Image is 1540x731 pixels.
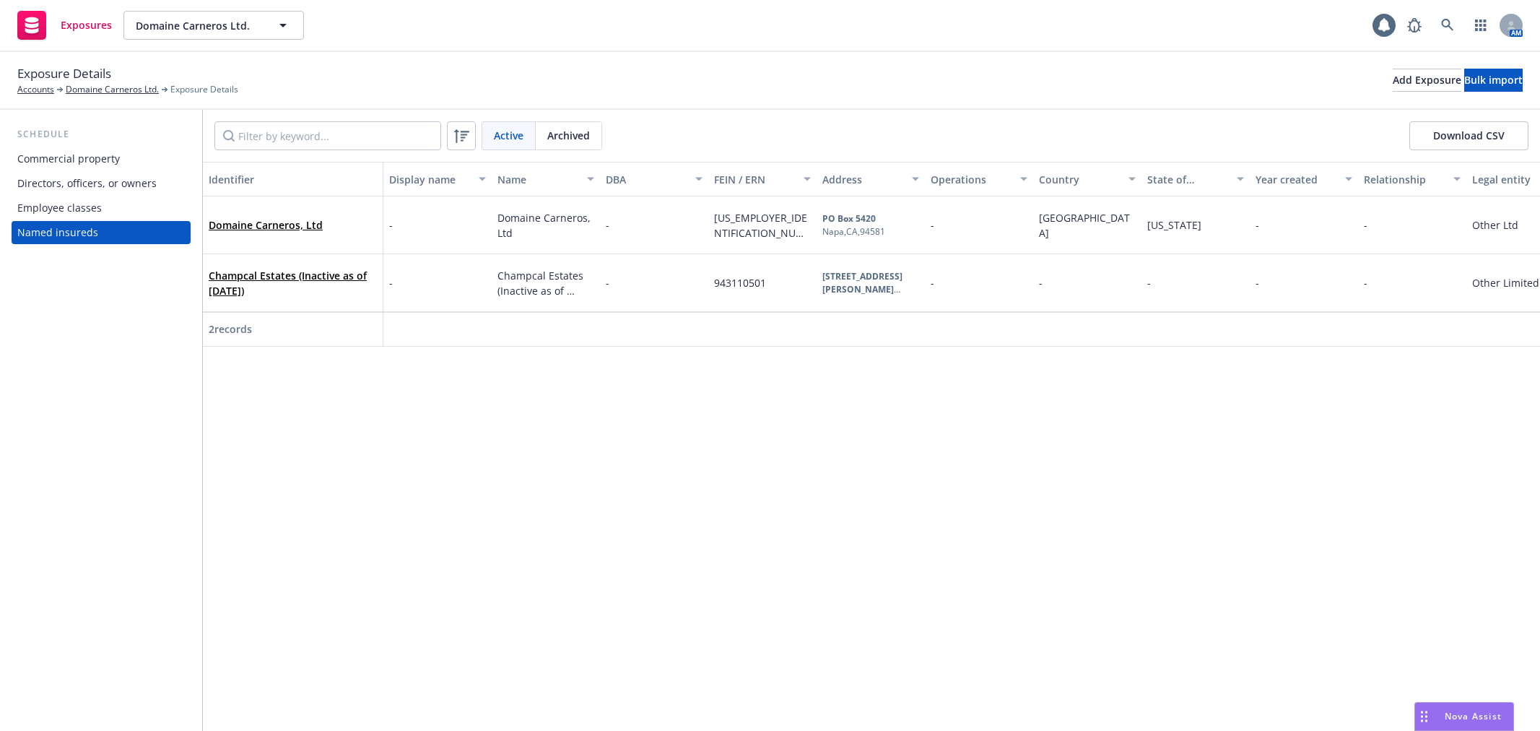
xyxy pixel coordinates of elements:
div: DBA [606,172,687,187]
button: Name [492,162,600,196]
span: 943110501 [714,276,766,290]
span: - [1039,276,1043,290]
span: Domaine Carneros Ltd. [136,18,261,33]
button: Download CSV [1409,121,1528,150]
span: Domaine Carneros, Ltd [209,217,323,233]
span: [US_STATE] [1147,218,1201,232]
button: Display name [383,162,492,196]
button: Bulk import [1464,69,1523,92]
span: [US_EMPLOYER_IDENTIFICATION_NUMBER] [714,211,807,255]
button: Relationship [1358,162,1466,196]
span: - [931,276,934,290]
a: Champcal Estates (Inactive as of [DATE]) [209,269,367,298]
div: Napa , CA , 94581 [822,225,885,238]
span: - [1364,276,1367,290]
span: Nova Assist [1445,710,1502,722]
button: FEIN / ERN [708,162,817,196]
button: Domaine Carneros Ltd. [123,11,304,40]
span: Exposures [61,20,112,31]
a: Employee classes [12,196,191,220]
span: - [1147,276,1151,290]
a: Switch app [1466,11,1495,40]
span: Other Limited [1472,276,1539,290]
div: Display name [389,172,470,187]
div: Named insureds [17,221,98,244]
span: - [931,218,934,232]
a: Named insureds [12,221,191,244]
a: Commercial property [12,147,191,170]
div: Address [822,172,903,187]
span: Domaine Carneros, Ltd [497,211,593,240]
button: Nova Assist [1414,702,1514,731]
div: Bulk import [1464,69,1523,91]
span: - [1256,218,1259,232]
div: Operations [931,172,1012,187]
div: FEIN / ERN [714,172,795,187]
span: Champcal Estates (Inactive as of [DATE]) [209,268,377,298]
button: Add Exposure [1393,69,1461,92]
div: Employee classes [17,196,102,220]
button: Country [1033,162,1141,196]
span: [GEOGRAPHIC_DATA] [1039,211,1130,240]
div: Relationship [1364,172,1445,187]
span: Active [494,128,523,143]
div: State of incorporation or jurisdiction [1147,172,1228,187]
div: Schedule [12,127,191,142]
div: Identifier [209,172,377,187]
div: Add Exposure [1393,69,1461,91]
a: Domaine Carneros Ltd. [66,83,159,96]
span: 2 records [209,322,252,336]
div: Drag to move [1415,703,1433,730]
button: Address [817,162,925,196]
a: Accounts [17,83,54,96]
a: Report a Bug [1400,11,1429,40]
div: Year created [1256,172,1336,187]
button: Identifier [203,162,383,196]
span: - [606,276,609,290]
b: [STREET_ADDRESS][PERSON_NAME] [822,270,902,295]
span: Archived [547,128,590,143]
b: PO Box 5420 [822,212,876,225]
a: Domaine Carneros, Ltd [209,218,323,232]
button: DBA [600,162,708,196]
a: Directors, officers, or owners [12,172,191,195]
span: Exposure Details [170,83,238,96]
div: Commercial property [17,147,120,170]
span: Exposure Details [17,64,111,83]
button: State of incorporation or jurisdiction [1141,162,1250,196]
button: Year created [1250,162,1358,196]
span: Other Ltd [1472,218,1518,232]
div: Name [497,172,578,187]
a: Exposures [12,5,118,46]
span: - [389,217,393,233]
div: Country [1039,172,1120,187]
span: - [1256,276,1259,290]
input: Filter by keyword... [214,121,441,150]
span: Champcal Estates (Inactive as of [DATE]) [497,269,586,313]
button: Operations [925,162,1033,196]
span: - [606,218,609,232]
span: - [389,275,393,290]
a: Search [1433,11,1462,40]
div: Directors, officers, or owners [17,172,157,195]
span: - [1364,218,1367,232]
